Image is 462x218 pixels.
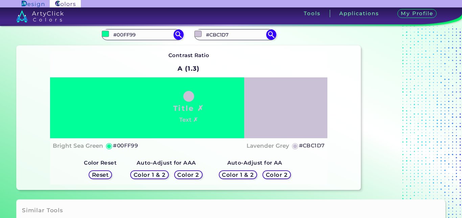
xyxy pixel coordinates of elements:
[168,52,209,58] strong: Contrast Ratio
[106,142,113,150] h5: ◉
[111,30,174,39] input: type color 1..
[135,172,164,177] h5: Color 1 & 2
[227,160,282,166] strong: Auto-Adjust for AA
[397,9,437,18] h3: My Profile
[137,160,196,166] strong: Auto-Adjust for AAA
[93,172,108,177] h5: Reset
[339,11,379,16] h3: Applications
[179,115,198,125] h4: Text ✗
[113,141,138,150] h5: #00FF99
[173,103,204,113] h1: Title ✗
[247,141,289,151] h4: Lavender Grey
[267,172,286,177] h5: Color 2
[266,29,276,40] img: icon search
[224,172,252,177] h5: Color 1 & 2
[22,1,44,7] img: ArtyClick Design logo
[22,207,63,215] h3: Similar Tools
[179,172,198,177] h5: Color 2
[175,61,203,76] h2: A (1.3)
[174,29,184,40] img: icon search
[53,141,103,151] h4: Bright Sea Green
[292,142,299,150] h5: ◉
[204,30,267,39] input: type color 2..
[304,11,320,16] h3: Tools
[364,8,448,193] iframe: Advertisement
[299,141,325,150] h5: #CBC1D7
[84,160,117,166] strong: Color Reset
[16,10,64,22] img: logo_artyclick_colors_white.svg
